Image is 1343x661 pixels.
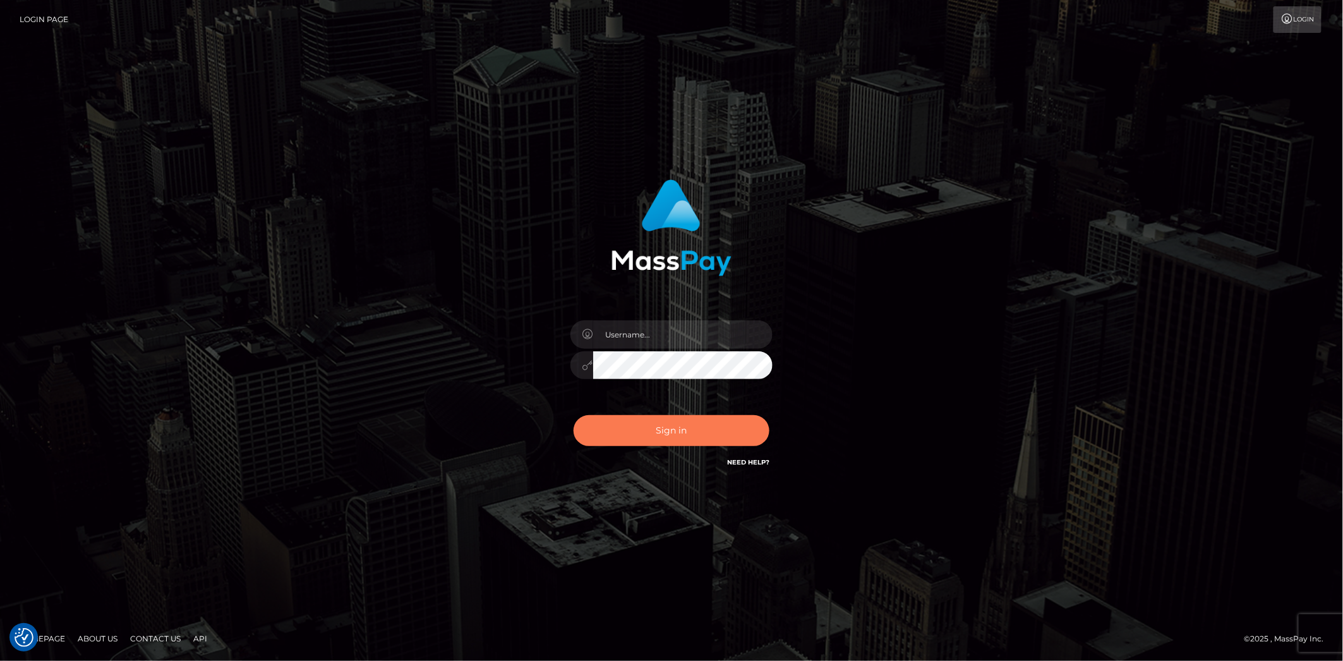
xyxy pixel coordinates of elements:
[727,458,769,466] a: Need Help?
[73,629,123,648] a: About Us
[611,179,732,276] img: MassPay Login
[593,320,773,349] input: Username...
[1244,632,1334,646] div: © 2025 , MassPay Inc.
[14,629,70,648] a: Homepage
[1274,6,1322,33] a: Login
[20,6,68,33] a: Login Page
[574,415,769,446] button: Sign in
[188,629,212,648] a: API
[125,629,186,648] a: Contact Us
[15,628,33,647] img: Revisit consent button
[15,628,33,647] button: Consent Preferences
